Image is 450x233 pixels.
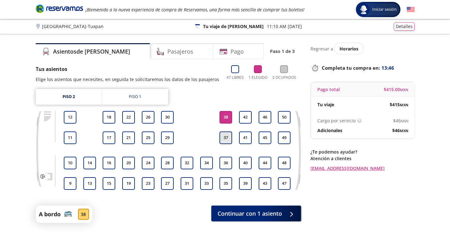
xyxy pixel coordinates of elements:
[161,111,174,124] button: 30
[239,111,252,124] button: 42
[64,157,76,169] button: 10
[219,157,232,169] button: 36
[36,76,219,83] p: Elige los asientos que necesites, en seguida te solicitaremos los datos de los pasajeros
[407,6,415,14] button: English
[39,210,61,218] p: A bordo
[86,7,304,13] em: ¡Bienvenido a la nueva experiencia de compra de Reservamos, una forma más sencilla de comprar tus...
[103,111,115,124] button: 18
[259,111,271,124] button: 46
[317,127,342,134] p: Adicionales
[310,63,415,72] p: Completa tu compra en :
[122,111,135,124] button: 22
[122,157,135,169] button: 20
[381,64,394,72] span: 13:46
[142,111,154,124] button: 26
[400,102,408,107] small: MXN
[310,45,333,52] p: Regresar a
[142,177,154,190] button: 23
[161,131,174,144] button: 29
[181,157,193,169] button: 32
[267,23,302,30] p: 11:10 AM [DATE]
[239,177,252,190] button: 39
[317,86,340,93] p: Pago total
[272,75,296,80] p: 3 Ocupados
[78,209,89,220] div: 38
[102,89,168,105] a: Piso 1
[36,65,219,73] p: Tus asientos
[259,131,271,144] button: 45
[226,75,244,80] p: 47 Libres
[310,155,415,162] p: Atención a clientes
[64,131,76,144] button: 11
[36,89,102,105] a: Piso 2
[219,111,232,124] button: 38
[218,209,282,218] span: Continuar con 1 asiento
[393,117,408,124] span: $ 46
[181,177,193,190] button: 31
[42,23,104,30] p: [GEOGRAPHIC_DATA] - Tuxpan
[278,111,291,124] button: 50
[64,177,76,190] button: 9
[400,128,408,133] small: MXN
[278,131,291,144] button: 49
[53,47,130,56] h4: Asientos de [PERSON_NAME]
[219,131,232,144] button: 37
[142,157,154,169] button: 24
[249,75,267,80] p: 1 Elegido
[239,131,252,144] button: 41
[384,86,408,93] span: $ 415.00
[394,22,415,31] button: Detalles
[200,157,213,169] button: 34
[310,149,415,155] p: ¿Te podemos ayudar?
[161,177,174,190] button: 27
[310,165,415,172] a: [EMAIL_ADDRESS][DOMAIN_NAME]
[310,43,415,54] div: Regresar a ver horarios
[103,177,115,190] button: 15
[64,111,76,124] button: 12
[390,101,408,108] span: $ 415
[317,101,334,108] p: Tu viaje
[122,177,135,190] button: 19
[339,46,358,52] span: Horarios
[231,47,244,56] h4: Pago
[400,87,408,92] small: MXN
[83,177,96,190] button: 13
[211,206,301,221] button: Continuar con 1 asiento
[259,157,271,169] button: 44
[167,47,193,56] h4: Pasajeros
[103,131,115,144] button: 17
[83,157,96,169] button: 14
[103,157,115,169] button: 16
[317,117,356,124] p: Cargo por servicio
[370,6,399,13] span: Iniciar sesión
[203,23,264,30] p: Tu viaje de [PERSON_NAME]
[259,177,271,190] button: 43
[239,157,252,169] button: 40
[401,119,408,123] small: MXN
[219,177,232,190] button: 35
[129,94,141,100] div: Piso 1
[278,177,291,190] button: 47
[392,127,408,134] span: $ 46
[122,131,135,144] button: 21
[278,157,291,169] button: 48
[142,131,154,144] button: 25
[270,48,295,55] p: Paso 1 de 3
[161,157,174,169] button: 28
[36,4,83,13] i: Brand Logo
[36,4,83,15] a: Brand Logo
[200,177,213,190] button: 33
